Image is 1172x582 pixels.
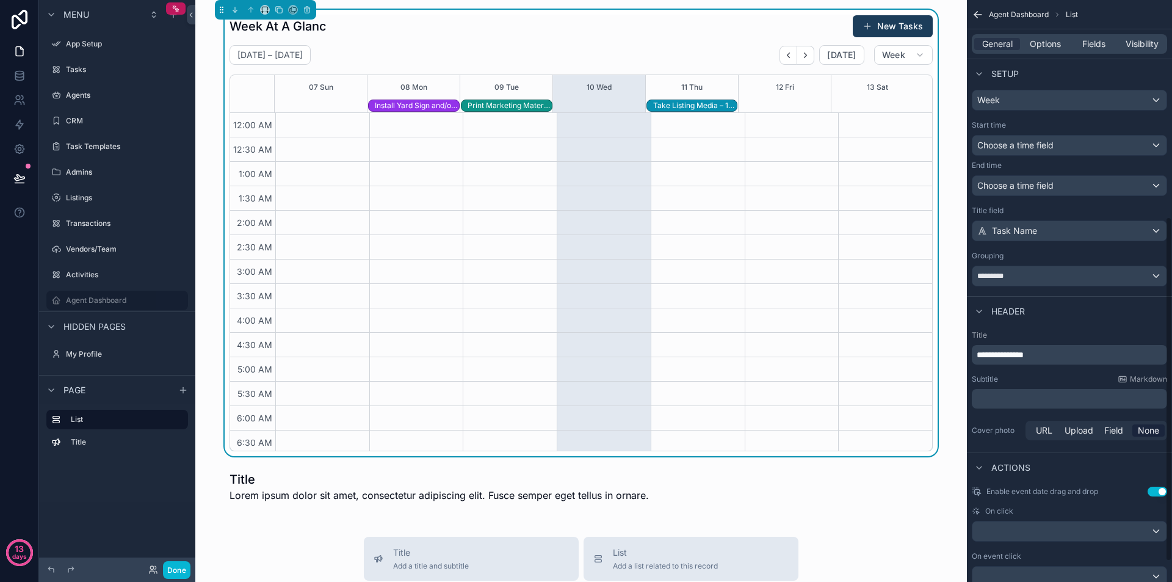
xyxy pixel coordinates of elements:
label: On event click [972,551,1021,561]
span: Week [882,49,905,60]
span: URL [1036,424,1052,437]
span: Page [63,384,85,396]
div: Print Marketing Materials – 123 Test [468,100,552,111]
span: Choose a time field [977,180,1054,191]
button: New Tasks [853,15,933,37]
a: Agents [46,85,188,105]
a: Vendors/Team [46,239,188,259]
span: 3:30 AM [234,291,275,301]
span: Task Name [992,225,1037,237]
label: Vendors/Team [66,244,186,254]
div: Take Listing Media – 123 Test [653,101,737,111]
h2: [DATE] – [DATE] [237,49,303,61]
span: Actions [991,462,1030,474]
a: Markdown [1118,374,1167,384]
h1: Week At A Glanc [230,18,327,35]
label: Agents [66,90,186,100]
span: Choose a time field [977,140,1054,150]
button: 09 Tue [494,75,519,100]
span: 3:00 AM [234,266,275,277]
div: 08 Mon [400,75,427,100]
span: On click [985,506,1013,516]
span: Options [1030,38,1061,50]
span: Add a title and subtitle [393,561,469,571]
span: General [982,38,1013,50]
span: Title [393,547,469,559]
label: Listings [66,193,186,203]
a: Activities [46,265,188,285]
span: 1:30 AM [236,193,275,203]
label: Title field [972,206,1004,216]
span: 6:30 AM [234,437,275,448]
span: Week [977,94,1000,106]
label: Agent Dashboard [66,296,181,305]
span: 5:00 AM [234,364,275,374]
button: Task Name [972,220,1167,241]
p: days [12,548,27,565]
button: Next [797,46,814,65]
label: My Profile [66,349,186,359]
span: 12:30 AM [230,144,275,155]
span: 1:00 AM [236,169,275,179]
span: Fields [1082,38,1105,50]
a: App Setup [46,34,188,54]
span: Visibility [1126,38,1159,50]
button: Choose a time field [972,175,1167,196]
div: scrollable content [39,404,195,464]
span: Setup [991,68,1019,80]
a: CRM [46,111,188,131]
span: Menu [63,9,89,21]
button: Choose a time field [972,135,1167,156]
span: Hidden pages [63,321,126,333]
label: Title [71,437,183,447]
span: Header [991,305,1025,318]
div: Print Marketing Materials – 123 Test [468,101,552,111]
label: App Setup [66,39,186,49]
button: [DATE] [819,45,864,65]
span: 4:00 AM [234,315,275,326]
span: Add a list related to this record [613,561,718,571]
button: Done [163,561,190,579]
span: 4:30 AM [234,340,275,350]
label: Cover photo [972,426,1021,435]
span: Markdown [1130,374,1167,384]
span: Upload [1065,424,1093,437]
label: List [71,415,178,424]
label: Start time [972,120,1006,130]
a: Listings [46,188,188,208]
span: 6:00 AM [234,413,275,423]
span: 5:30 AM [234,388,275,399]
button: 10 Wed [587,75,612,100]
span: Agent Dashboard [989,10,1049,20]
label: CRM [66,116,186,126]
label: Subtitle [972,374,998,384]
div: Take Listing Media – 123 Test [653,100,737,111]
button: 11 Thu [681,75,703,100]
label: Grouping [972,251,1004,261]
button: Week [972,90,1167,111]
span: List [1066,10,1078,20]
span: List [613,547,718,559]
a: Admins [46,162,188,182]
span: 2:00 AM [234,217,275,228]
label: Tasks [66,65,186,75]
div: Install Yard Sign and/or Just Listed Rider – 123 Test [375,100,459,111]
button: 12 Fri [776,75,794,100]
label: Task Templates [66,142,186,151]
button: 13 Sat [867,75,888,100]
div: Install Yard Sign and/or Just Listed Rider – 123 Test [375,101,459,111]
button: TitleAdd a title and subtitle [364,537,579,581]
a: Tasks [46,60,188,79]
div: scrollable content [972,389,1167,409]
label: Title [972,330,1167,340]
span: 12:00 AM [230,120,275,130]
button: 07 Sun [309,75,333,100]
label: Admins [66,167,186,177]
